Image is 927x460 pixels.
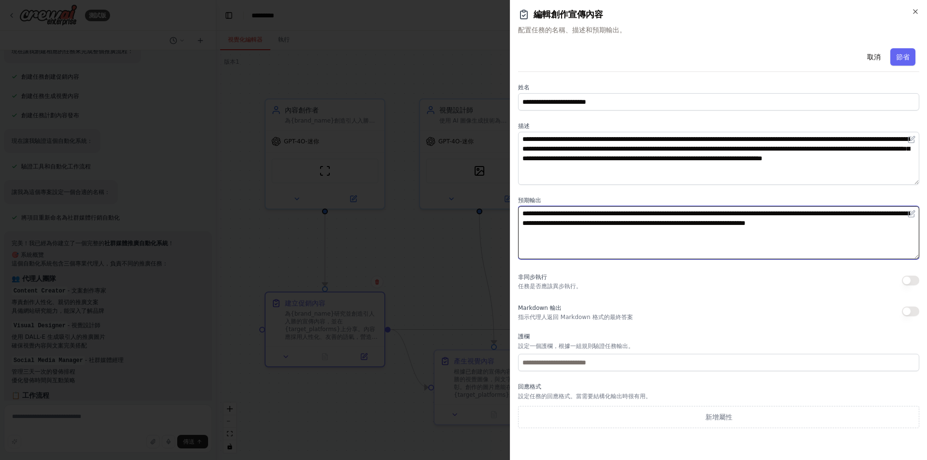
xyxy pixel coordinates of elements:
[518,383,541,390] font: 回應格式
[906,208,917,220] button: 在編輯器中開啟
[518,393,651,400] font: 設定任務的回應格式。當需要結構化輸出時很有用。
[518,84,530,91] font: 姓名
[518,123,530,129] font: 描述
[867,53,881,61] font: 取消
[518,314,633,321] font: 指示代理人返回 Markdown 格式的最終答案
[518,283,582,290] font: 任務是否應該異步執行。
[534,9,603,19] font: 編輯創作宣傳內容
[906,134,917,145] button: 在編輯器中開啟
[518,333,530,340] font: 護欄
[518,343,634,349] font: 設定一個護欄，根據一組規則驗證任務輸出。
[518,305,562,311] font: Markdown 輸出
[518,197,541,204] font: 預期輸出
[518,26,626,34] font: 配置任務的名稱、描述和預期輸出。
[705,413,732,421] font: 新增屬性
[890,48,915,66] button: 節省
[861,48,886,66] button: 取消
[518,274,547,280] font: 非同步執行
[896,53,910,61] font: 節省
[518,406,919,428] button: 新增屬性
